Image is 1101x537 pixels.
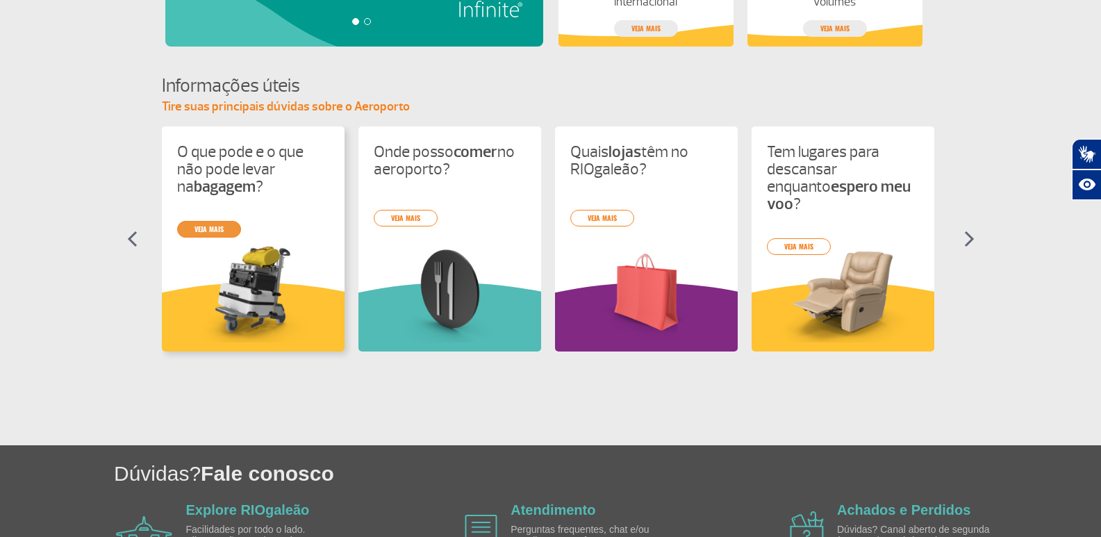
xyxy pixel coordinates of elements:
[162,99,940,115] p: Tire suas principais dúvidas sobre o Aeroporto
[162,73,940,99] h4: Informações úteis
[1072,170,1101,200] button: Abrir recursos assistivos.
[614,20,678,37] a: veja mais
[803,20,867,37] a: veja mais
[162,283,345,352] img: amareloInformacoesUteis.svg
[177,143,329,195] p: O que pode e o que não pode levar na ?
[837,502,970,518] a: Achados e Perdidos
[1072,139,1101,200] div: Plugin de acessibilidade da Hand Talk.
[609,142,641,162] strong: lojas
[555,283,738,352] img: roxoInformacoesUteis.svg
[358,283,541,352] img: verdeInformacoesUteis.svg
[374,210,438,226] a: veja mais
[186,502,310,518] a: Explore RIOgaleão
[767,243,919,342] img: card%20informa%C3%A7%C3%B5es%204.png
[201,462,334,485] span: Fale conosco
[752,283,934,352] img: amareloInformacoesUteis.svg
[374,143,526,178] p: Onde posso no aeroporto?
[454,142,497,162] strong: comer
[767,143,919,213] p: Tem lugares para descansar enquanto ?
[964,231,975,247] img: seta-direita
[194,176,256,197] strong: bagagem
[374,243,526,342] img: card%20informa%C3%A7%C3%B5es%208.png
[767,238,831,255] a: veja mais
[570,243,722,342] img: card%20informa%C3%A7%C3%B5es%206.png
[767,176,911,214] strong: espero meu voo
[114,459,1101,488] h1: Dúvidas?
[177,221,241,238] a: veja mais
[570,210,634,226] a: veja mais
[570,143,722,178] p: Quais têm no RIOgaleão?
[511,502,595,518] a: Atendimento
[127,231,138,247] img: seta-esquerda
[1072,139,1101,170] button: Abrir tradutor de língua de sinais.
[177,243,329,342] img: card%20informa%C3%A7%C3%B5es%201.png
